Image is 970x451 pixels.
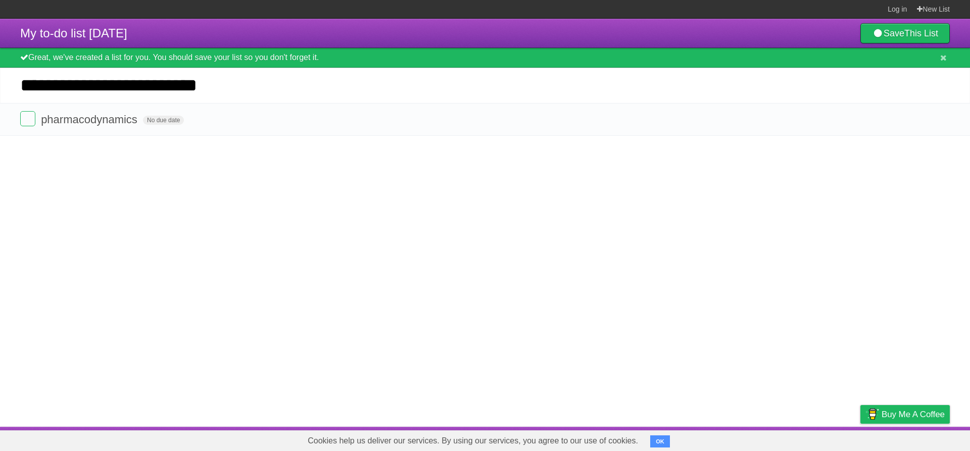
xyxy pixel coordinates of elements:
a: About [726,429,747,448]
a: Suggest a feature [886,429,950,448]
a: Buy me a coffee [860,405,950,424]
span: Buy me a coffee [882,406,945,423]
label: Done [20,111,35,126]
a: SaveThis List [860,23,950,43]
b: This List [904,28,938,38]
a: Developers [759,429,800,448]
button: OK [650,435,670,447]
span: My to-do list [DATE] [20,26,127,40]
img: Buy me a coffee [865,406,879,423]
span: Cookies help us deliver our services. By using our services, you agree to our use of cookies. [298,431,648,451]
span: No due date [143,116,184,125]
a: Terms [813,429,835,448]
a: Privacy [847,429,874,448]
span: pharmacodynamics [41,113,140,126]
